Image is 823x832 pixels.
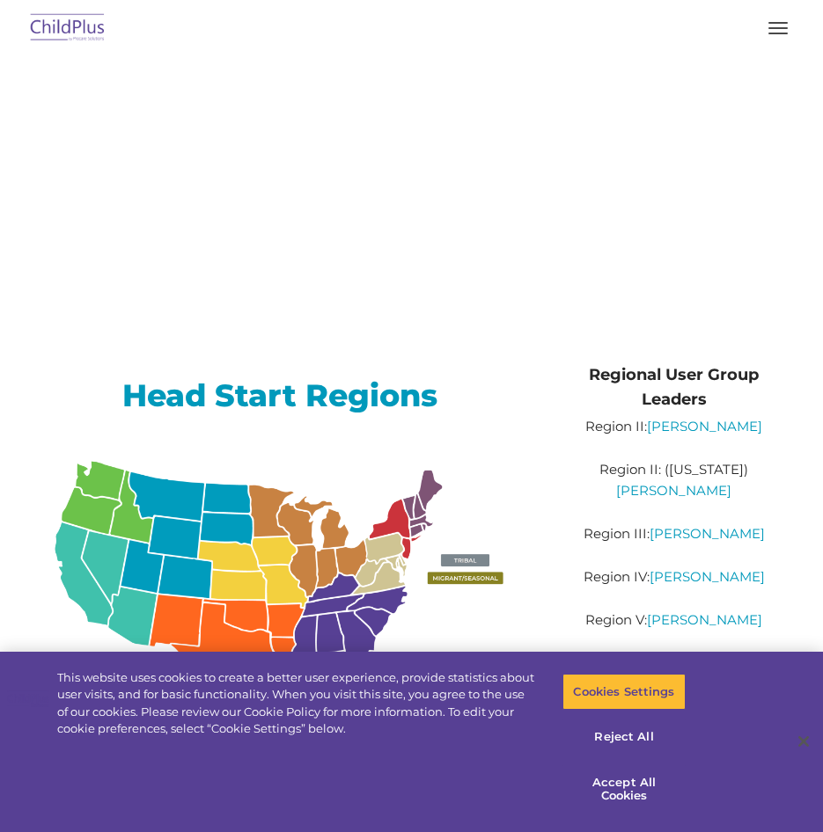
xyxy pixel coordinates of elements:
button: Accept All Cookies [562,764,686,814]
a: [PERSON_NAME] [647,418,762,434]
img: ChildPlus by Procare Solutions [26,8,109,49]
p: Region II: [556,416,792,437]
a: [PERSON_NAME] [650,525,765,542]
a: [PERSON_NAME] [616,482,731,499]
p: Region IV: [556,566,792,588]
p: Region II: ([US_STATE]) [556,459,792,501]
button: Reject All [562,719,686,755]
button: Close [784,722,823,761]
img: head-start-regions [31,446,530,809]
p: Region III: [556,523,792,544]
h2: Head Start Regions [31,376,530,415]
button: Cookies Settings [562,674,686,711]
h4: Regional User Group Leaders [556,362,792,412]
div: This website uses cookies to create a better user experience, provide statistics about user visit... [57,669,538,738]
a: [PERSON_NAME] [647,611,762,628]
a: [PERSON_NAME] [650,568,765,585]
p: Region V: [556,609,792,631]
